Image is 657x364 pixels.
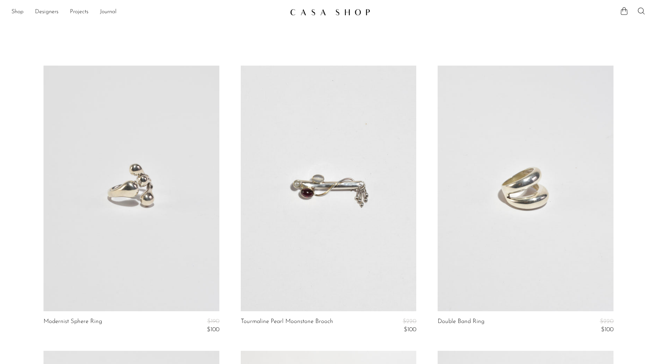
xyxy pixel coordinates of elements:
[403,318,416,324] span: $220
[207,318,219,324] span: $190
[600,318,613,324] span: $220
[241,318,333,333] a: Tourmaline Pearl Moonstone Brooch
[100,7,117,17] a: Journal
[404,327,416,333] span: $100
[11,6,284,18] ul: NEW HEADER MENU
[70,7,88,17] a: Projects
[11,6,284,18] nav: Desktop navigation
[438,318,484,333] a: Double Band Ring
[35,7,58,17] a: Designers
[44,318,102,333] a: Modernist Sphere Ring
[601,327,613,333] span: $100
[207,327,219,333] span: $100
[11,7,24,17] a: Shop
